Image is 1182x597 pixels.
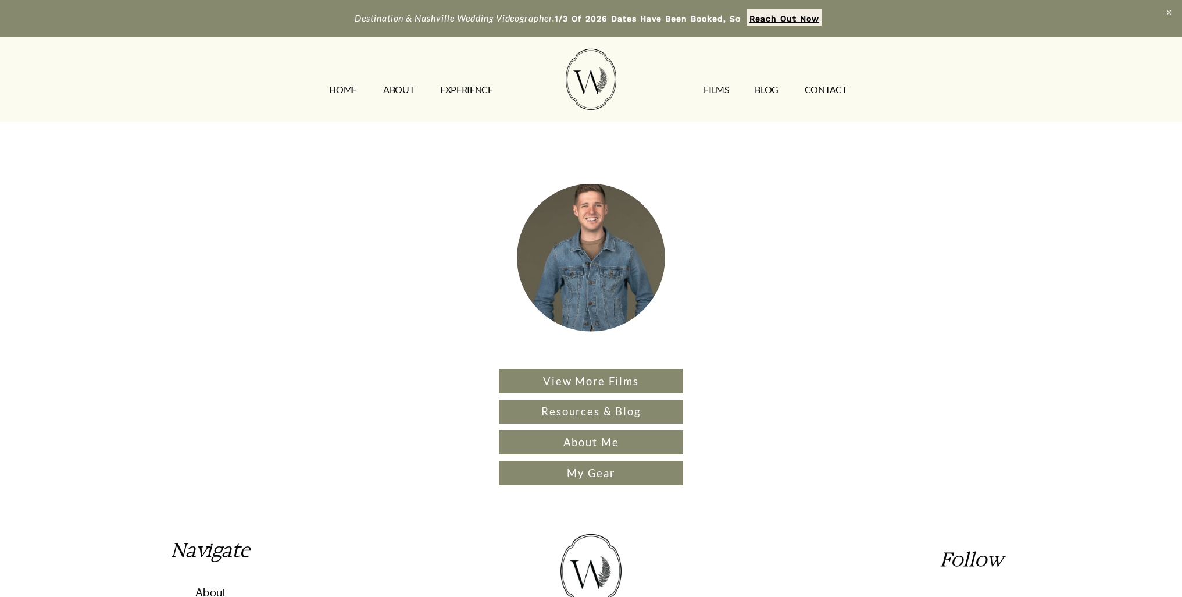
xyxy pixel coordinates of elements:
[749,14,819,23] strong: Reach Out Now
[499,430,683,454] a: About Me
[747,9,822,26] a: Reach Out Now
[383,81,414,99] a: ABOUT
[704,81,729,99] a: FILMS
[499,400,683,424] a: Resources & Blog
[940,548,1002,572] em: Follow
[566,49,616,110] img: Wild Fern Weddings
[755,81,779,99] a: Blog
[171,538,250,563] em: Navigate
[329,81,357,99] a: HOME
[499,461,683,485] a: My Gear
[440,81,493,99] a: EXPERIENCE
[499,369,683,393] a: View More Films
[805,81,847,99] a: CONTACT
